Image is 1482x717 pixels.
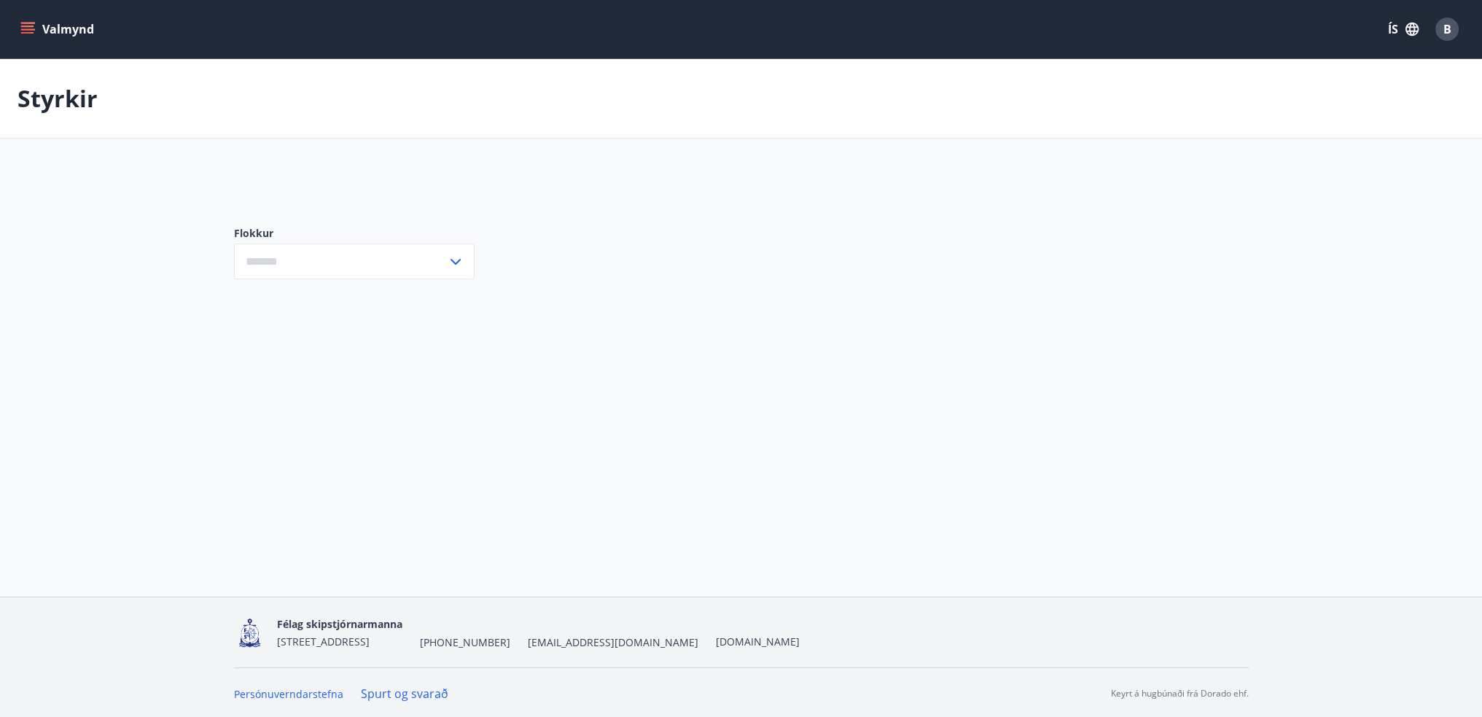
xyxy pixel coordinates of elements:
img: 4fX9JWmG4twATeQ1ej6n556Sc8UHidsvxQtc86h8.png [234,617,265,648]
span: B [1443,21,1451,37]
span: [EMAIL_ADDRESS][DOMAIN_NAME] [528,635,698,650]
a: [DOMAIN_NAME] [716,635,800,648]
span: [PHONE_NUMBER] [420,635,510,650]
p: Keyrt á hugbúnaði frá Dorado ehf. [1111,687,1249,700]
p: Styrkir [17,82,98,115]
label: Flokkur [234,226,475,241]
span: [STREET_ADDRESS] [277,635,370,648]
a: Spurt og svarað [361,686,448,702]
button: B [1430,12,1465,47]
a: Persónuverndarstefna [234,687,343,701]
span: Félag skipstjórnarmanna [277,617,402,631]
button: menu [17,16,100,42]
button: ÍS [1380,16,1427,42]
